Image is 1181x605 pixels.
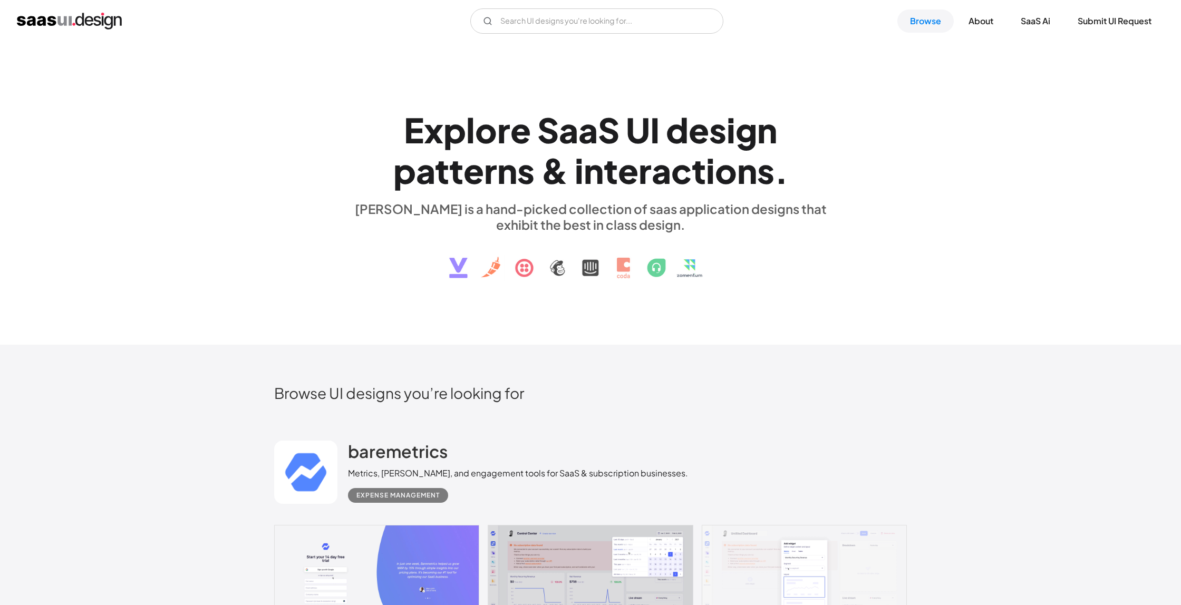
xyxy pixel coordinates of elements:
h2: baremetrics [348,441,448,462]
h1: Explore SaaS UI design patterns & interactions. [348,110,833,191]
a: SaaS Ai [1008,9,1063,33]
div: Expense Management [356,489,440,502]
img: text, icon, saas logo [431,232,750,287]
a: Submit UI Request [1065,9,1164,33]
input: Search UI designs you're looking for... [470,8,723,34]
div: [PERSON_NAME] is a hand-picked collection of saas application designs that exhibit the best in cl... [348,201,833,232]
a: Browse [897,9,954,33]
h2: Browse UI designs you’re looking for [274,384,907,402]
div: Metrics, [PERSON_NAME], and engagement tools for SaaS & subscription businesses. [348,467,688,480]
a: baremetrics [348,441,448,467]
a: About [956,9,1006,33]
